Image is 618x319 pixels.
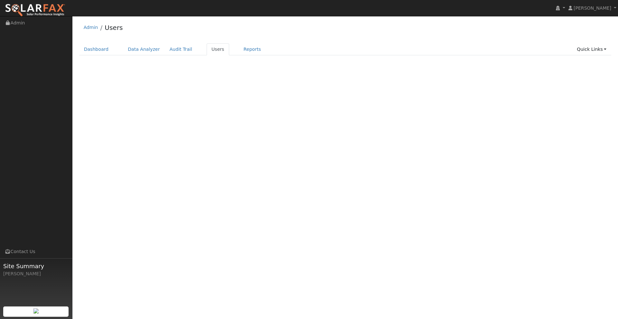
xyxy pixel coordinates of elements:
img: retrieve [33,308,39,314]
a: Audit Trail [165,43,197,55]
a: Users [207,43,229,55]
div: [PERSON_NAME] [3,270,69,277]
a: Quick Links [572,43,611,55]
a: Users [105,24,123,32]
img: SolarFax [5,4,65,17]
span: Site Summary [3,262,69,270]
a: Admin [84,25,98,30]
a: Reports [239,43,266,55]
span: [PERSON_NAME] [574,5,611,11]
a: Data Analyzer [123,43,165,55]
a: Dashboard [79,43,114,55]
